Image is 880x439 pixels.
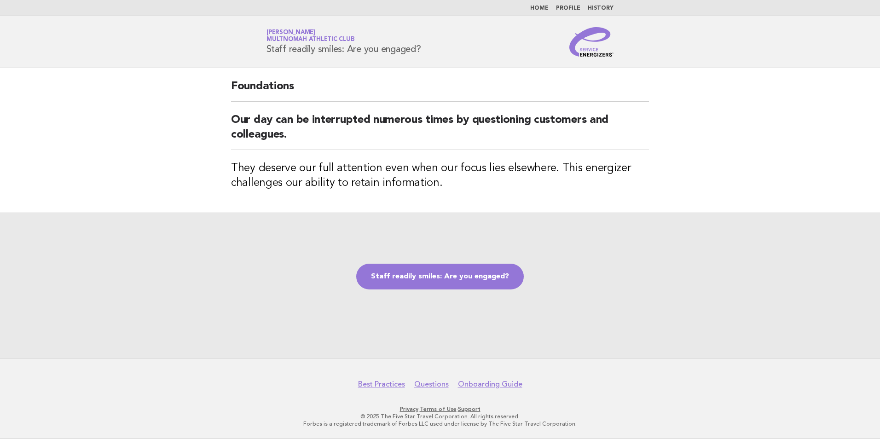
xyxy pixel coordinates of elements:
[458,406,481,412] a: Support
[356,264,524,289] a: Staff readily smiles: Are you engaged?
[400,406,418,412] a: Privacy
[266,37,354,43] span: Multnomah Athletic Club
[231,113,649,150] h2: Our day can be interrupted numerous times by questioning customers and colleagues.
[530,6,549,11] a: Home
[266,29,354,42] a: [PERSON_NAME]Multnomah Athletic Club
[420,406,457,412] a: Terms of Use
[556,6,580,11] a: Profile
[231,79,649,102] h2: Foundations
[458,380,522,389] a: Onboarding Guide
[231,161,649,191] h3: They deserve our full attention even when our focus lies elsewhere. This energizer challenges our...
[158,405,722,413] p: · ·
[569,27,614,57] img: Service Energizers
[358,380,405,389] a: Best Practices
[158,413,722,420] p: © 2025 The Five Star Travel Corporation. All rights reserved.
[588,6,614,11] a: History
[414,380,449,389] a: Questions
[158,420,722,427] p: Forbes is a registered trademark of Forbes LLC used under license by The Five Star Travel Corpora...
[266,30,421,54] h1: Staff readily smiles: Are you engaged?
